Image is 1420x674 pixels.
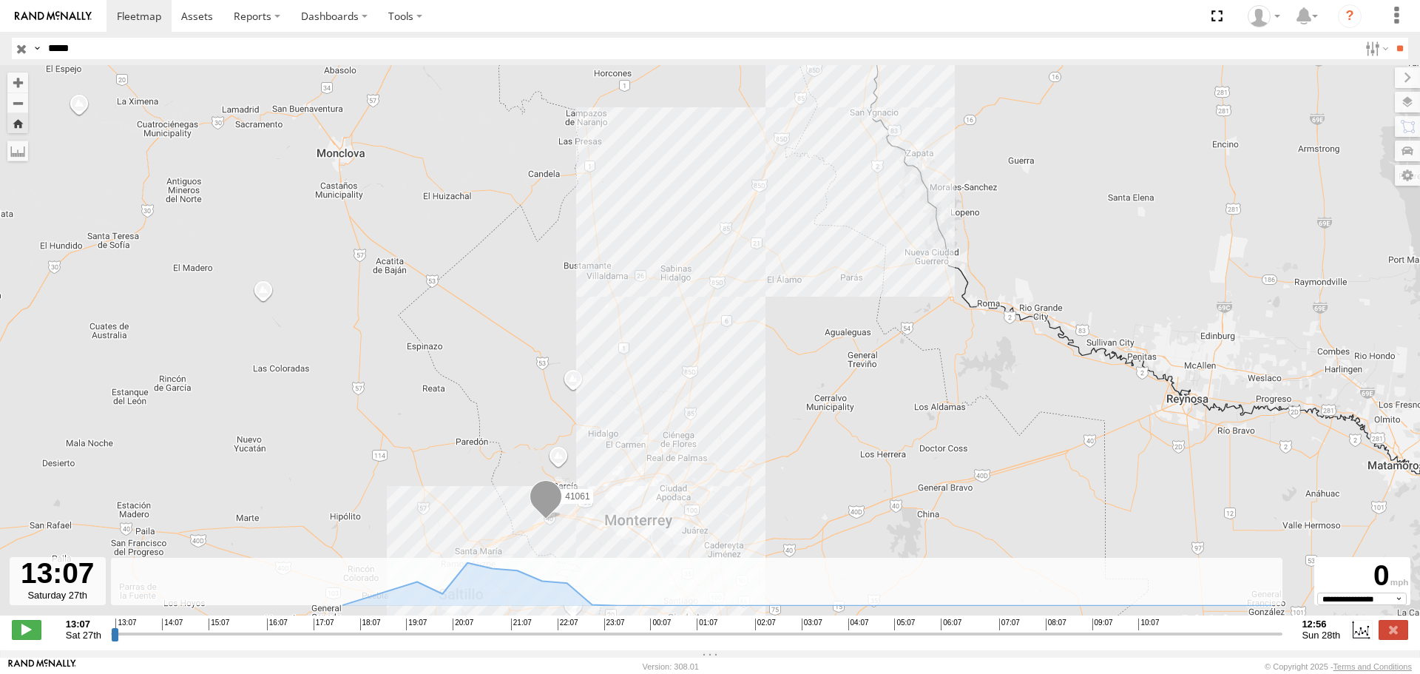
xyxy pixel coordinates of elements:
i: ? [1338,4,1362,28]
span: 18:07 [360,619,381,630]
span: 09:07 [1092,619,1113,630]
div: © Copyright 2025 - [1265,662,1412,671]
label: Search Query [31,38,43,59]
span: 00:07 [650,619,671,630]
a: Visit our Website [8,659,76,674]
div: Version: 308.01 [643,662,699,671]
span: 19:07 [406,619,427,630]
span: 15:07 [209,619,229,630]
strong: 12:56 [1302,619,1340,630]
span: 20:07 [453,619,473,630]
span: 16:07 [267,619,288,630]
span: 07:07 [999,619,1020,630]
span: 41061 [565,491,589,502]
span: 13:07 [115,619,136,630]
span: 06:07 [941,619,961,630]
span: Sun 28th Sep 2025 [1302,630,1340,641]
button: Zoom Home [7,113,28,133]
a: Terms and Conditions [1333,662,1412,671]
button: Zoom in [7,73,28,92]
label: Play/Stop [12,620,41,639]
span: 23:07 [604,619,625,630]
div: Caseta Laredo TX [1242,5,1285,27]
span: 22:07 [558,619,578,630]
strong: 13:07 [66,619,101,630]
span: 14:07 [162,619,183,630]
div: 0 [1316,559,1408,593]
span: 21:07 [511,619,532,630]
img: rand-logo.svg [15,11,92,21]
span: 01:07 [697,619,717,630]
span: 10:07 [1138,619,1159,630]
span: Sat 27th Sep 2025 [66,630,101,641]
span: 03:07 [802,619,822,630]
span: 02:07 [755,619,776,630]
span: 17:07 [314,619,334,630]
label: Close [1379,620,1408,639]
label: Map Settings [1395,165,1420,186]
button: Zoom out [7,92,28,113]
label: Measure [7,141,28,161]
span: 05:07 [894,619,915,630]
label: Search Filter Options [1359,38,1391,59]
span: 04:07 [848,619,869,630]
span: 08:07 [1046,619,1066,630]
